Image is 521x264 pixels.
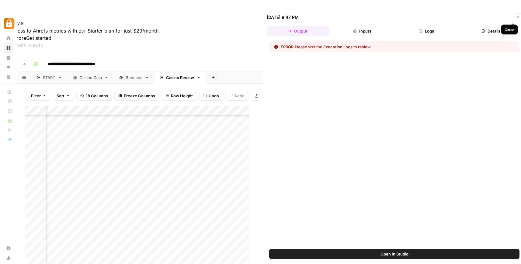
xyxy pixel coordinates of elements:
[171,93,193,99] span: Row Height
[27,91,50,101] button: Filter
[380,251,408,257] span: Open In Studio
[235,93,245,99] span: Redo
[43,75,56,81] div: START
[166,75,194,81] div: Casino Review
[267,26,329,36] button: Output
[53,91,74,101] button: Sort
[114,91,159,101] button: Freeze Columns
[4,243,13,253] a: Settings
[4,63,13,72] a: Opportunities
[269,249,519,259] button: Open In Studio
[79,75,102,81] div: Casino Data
[323,44,353,50] button: Execution Logs
[281,44,372,50] div: Please visit the to review.
[281,44,295,49] span: ERROR:
[26,34,51,42] button: Get started
[209,93,219,99] span: Undo
[162,91,197,101] button: Row Height
[267,14,299,20] div: [DATE] 8:47 PM
[86,93,108,99] span: 18 Columns
[124,93,155,99] span: Freeze Columns
[57,93,64,99] span: Sort
[154,71,206,84] a: Casino Review
[31,71,68,84] a: START
[4,72,13,82] a: Your Data
[76,91,112,101] button: 18 Columns
[505,27,514,32] div: Close
[331,26,393,36] button: Inputs
[225,91,248,101] button: Redo
[396,26,458,36] button: Logs
[4,53,13,63] a: Insights
[126,75,142,81] div: Bonuses
[31,93,41,99] span: Filter
[68,71,114,84] a: Casino Data
[199,91,223,101] button: Undo
[4,253,13,263] a: Usage
[114,71,154,84] a: Bonuses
